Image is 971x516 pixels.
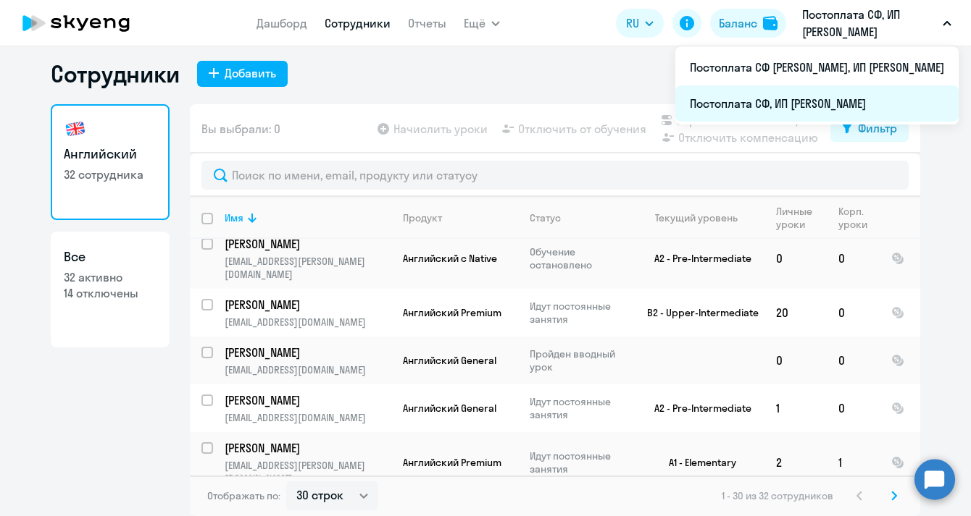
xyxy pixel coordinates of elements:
span: Английский Premium [403,456,501,469]
div: Статус [530,211,561,224]
p: [EMAIL_ADDRESS][PERSON_NAME][DOMAIN_NAME] [225,255,391,281]
button: Ещё [464,9,500,38]
p: Постоплата СФ, ИП [PERSON_NAME] [802,6,937,41]
h1: Сотрудники [51,59,180,88]
p: [EMAIL_ADDRESS][DOMAIN_NAME] [225,316,391,329]
p: [PERSON_NAME] [225,297,388,313]
button: RU [616,9,664,38]
td: 0 [764,228,827,289]
a: Все32 активно14 отключены [51,232,170,347]
p: Идут постоянные занятия [530,300,629,326]
p: [EMAIL_ADDRESS][PERSON_NAME][DOMAIN_NAME] [225,459,391,485]
div: Имя [225,211,391,224]
div: Личные уроки [776,205,826,231]
a: [PERSON_NAME] [225,392,391,408]
ul: Ещё [675,46,959,124]
a: Английский32 сотрудника [51,104,170,220]
td: 20 [764,289,827,337]
p: [EMAIL_ADDRESS][DOMAIN_NAME] [225,411,391,424]
button: Балансbalance [710,9,786,38]
img: balance [763,16,778,30]
td: B2 - Upper-Intermediate [630,289,764,337]
a: Сотрудники [325,16,391,30]
div: Фильтр [858,119,897,137]
p: [PERSON_NAME] [225,344,388,360]
h3: Английский [64,145,157,164]
p: [PERSON_NAME] [225,392,388,408]
div: Продукт [403,211,442,224]
td: 0 [827,337,880,384]
a: Дашборд [257,16,307,30]
span: Английский Premium [403,306,501,319]
span: RU [626,14,639,32]
span: Английский с Native [403,252,497,265]
span: Вы выбрали: 0 [201,120,280,138]
td: A2 - Pre-Intermediate [630,384,764,432]
p: [EMAIL_ADDRESS][DOMAIN_NAME] [225,363,391,376]
td: A1 - Elementary [630,432,764,493]
td: 0 [827,289,880,337]
span: Ещё [464,14,485,32]
p: Идут постоянные занятия [530,395,629,421]
div: Баланс [719,14,757,32]
button: Постоплата СФ, ИП [PERSON_NAME] [795,6,959,41]
div: Текущий уровень [655,211,738,224]
td: 1 [764,384,827,432]
p: Обучение остановлено [530,245,629,271]
a: [PERSON_NAME] [225,344,391,360]
a: [PERSON_NAME] [225,297,391,313]
td: 2 [764,432,827,493]
a: [PERSON_NAME] [225,440,391,456]
span: Английский General [403,402,496,415]
input: Поиск по имени, email, продукту или статусу [201,161,909,190]
td: A2 - Pre-Intermediate [630,228,764,289]
img: english [64,117,87,140]
p: 32 сотрудника [64,166,157,182]
p: Идут постоянные занятия [530,449,629,475]
a: Отчеты [408,16,446,30]
td: 0 [764,337,827,384]
button: Добавить [197,61,288,87]
td: 0 [827,384,880,432]
p: 14 отключены [64,285,157,301]
a: [PERSON_NAME] [225,236,391,252]
div: Имя [225,211,243,224]
span: 1 - 30 из 32 сотрудников [722,489,833,502]
td: 0 [827,228,880,289]
p: [PERSON_NAME] [225,236,388,252]
p: [PERSON_NAME] [225,440,388,456]
span: Английский General [403,354,496,367]
span: Отображать по: [207,489,280,502]
p: Пройден вводный урок [530,347,629,373]
td: 1 [827,432,880,493]
div: Корп. уроки [838,205,879,231]
div: Добавить [225,64,276,82]
button: Фильтр [830,116,909,142]
h3: Все [64,248,157,266]
p: 32 активно [64,269,157,285]
div: Текущий уровень [641,211,764,224]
